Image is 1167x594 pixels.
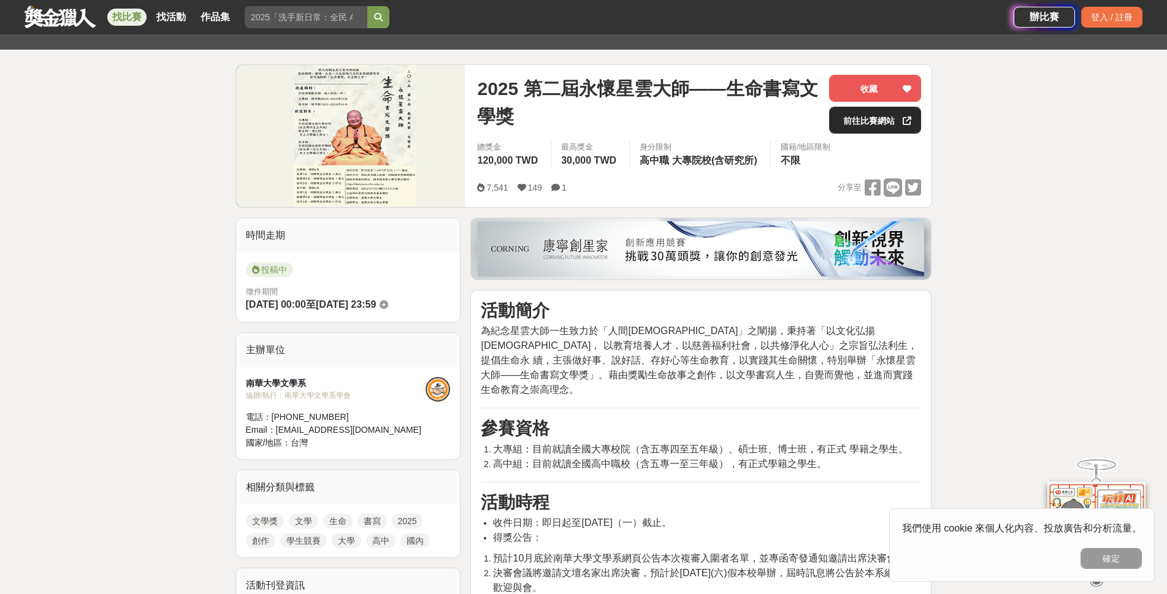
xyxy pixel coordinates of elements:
span: 總獎金 [477,141,541,153]
span: [DATE] 23:59 [316,299,376,310]
span: 預計10月底於南華大學文學系網頁公告本次複審入圍者名單，並專函寄發通知邀請出席決審會議。 [493,553,916,563]
span: 7,541 [486,183,508,192]
span: 120,000 TWD [477,155,538,166]
span: 高中組：目前就讀全國高中職校（含五專一至三年級），有正式學籍之學生。 [493,459,827,469]
div: 相關分類與標籤 [236,470,461,505]
span: 高中職 [640,155,669,166]
img: Cover Image [236,65,465,207]
a: 文學 [289,514,318,528]
a: 高中 [366,533,396,548]
strong: 參賽資格 [481,419,549,438]
input: 2025「洗手新日常：全民 ALL IN」洗手歌全台徵選 [245,6,367,28]
div: Email： [EMAIL_ADDRESS][DOMAIN_NAME] [246,424,426,436]
strong: 活動時程 [481,493,549,512]
a: 生命 [323,514,353,528]
div: 協辦/執行： 南華大學文學系學會 [246,390,426,401]
div: 身分限制 [640,141,760,153]
div: 登入 / 註冊 [1081,7,1142,28]
a: 文學獎 [246,514,284,528]
button: 確定 [1081,548,1142,569]
a: 國內 [400,533,430,548]
span: [DATE] 00:00 [246,299,306,310]
span: 決審會議將邀請文壇名家出席決審，預計於[DATE](六)假本校舉辦，屆時訊息將公告於本系網頁，歡迎與會。 [493,568,913,593]
span: 為紀念星雲大師一生致力於「人間[DEMOGRAPHIC_DATA]」之闡揚，秉持著「以文化弘揚[DEMOGRAPHIC_DATA]， 以教育培養人才，以慈善福利社會，以共修淨化人心」之宗旨弘法利... [481,326,917,395]
div: 主辦單位 [236,333,461,367]
span: 徵件期間 [246,287,278,296]
span: 台灣 [291,438,308,447]
span: 大專組：目前就讀全國大專校院（含五專四至五年級）、碩士班、博士班，有正式 學籍之學生。 [493,444,908,454]
button: 收藏 [829,75,921,102]
strong: 活動簡介 [481,301,549,320]
img: be6ed63e-7b41-4cb8-917a-a53bd949b1b4.png [478,221,924,276]
img: d2146d9a-e6f6-4337-9592-8cefde37ba6b.png [1047,482,1146,563]
a: 書寫 [358,514,387,528]
span: 投稿中 [246,262,293,277]
div: 時間走期 [236,218,461,253]
span: 分享至 [838,178,862,197]
span: 我們使用 cookie 來個人化內容、投放廣告和分析流量。 [902,523,1142,533]
a: 找比賽 [107,9,147,26]
div: 電話： [PHONE_NUMBER] [246,411,426,424]
span: 得獎公告： [493,532,542,543]
span: 30,000 TWD [561,155,616,166]
span: 最高獎金 [561,141,619,153]
span: 2025 第二屆永懷星雲大師——生命書寫文學獎 [477,75,819,130]
span: 大專院校(含研究所) [672,155,757,166]
a: 創作 [246,533,275,548]
span: 國家/地區： [246,438,291,447]
a: 前往比賽網站 [829,107,921,134]
a: 作品集 [196,9,235,26]
a: 辦比賽 [1014,7,1075,28]
div: 國籍/地區限制 [781,141,831,153]
a: 大學 [332,533,361,548]
span: 149 [528,183,542,192]
span: 不限 [781,155,800,166]
span: 收件日期：即日起至[DATE]（一）截止。 [493,517,671,528]
a: 學生競賽 [280,533,327,548]
a: 2025 [392,514,423,528]
span: 1 [562,183,567,192]
div: 南華大學文學系 [246,377,426,390]
a: 找活動 [151,9,191,26]
span: 至 [306,299,316,310]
